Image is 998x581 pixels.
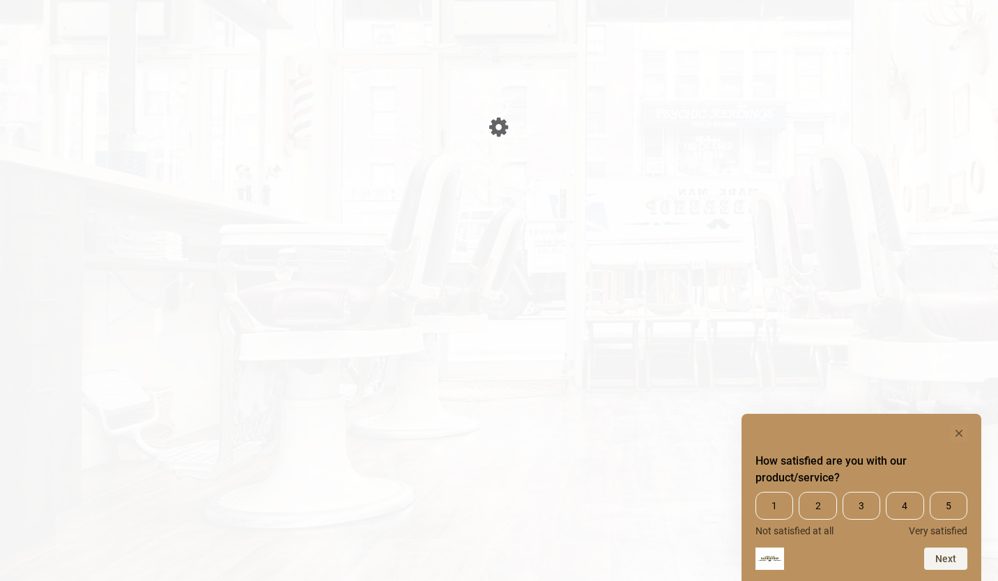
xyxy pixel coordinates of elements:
[951,425,967,442] button: Hide survey
[755,453,967,486] h2: How satisfied are you with our product/service? Select an option from 1 to 5, with 1 being Not sa...
[909,525,967,536] span: Very satisfied
[755,492,793,520] span: 1
[886,492,923,520] span: 4
[930,492,967,520] span: 5
[755,492,967,536] div: How satisfied are you with our product/service? Select an option from 1 to 5, with 1 being Not sa...
[755,525,834,536] span: Not satisfied at all
[799,492,836,520] span: 2
[924,548,967,570] button: Next question
[755,425,967,570] div: How satisfied are you with our product/service? Select an option from 1 to 5, with 1 being Not sa...
[843,492,880,520] span: 3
